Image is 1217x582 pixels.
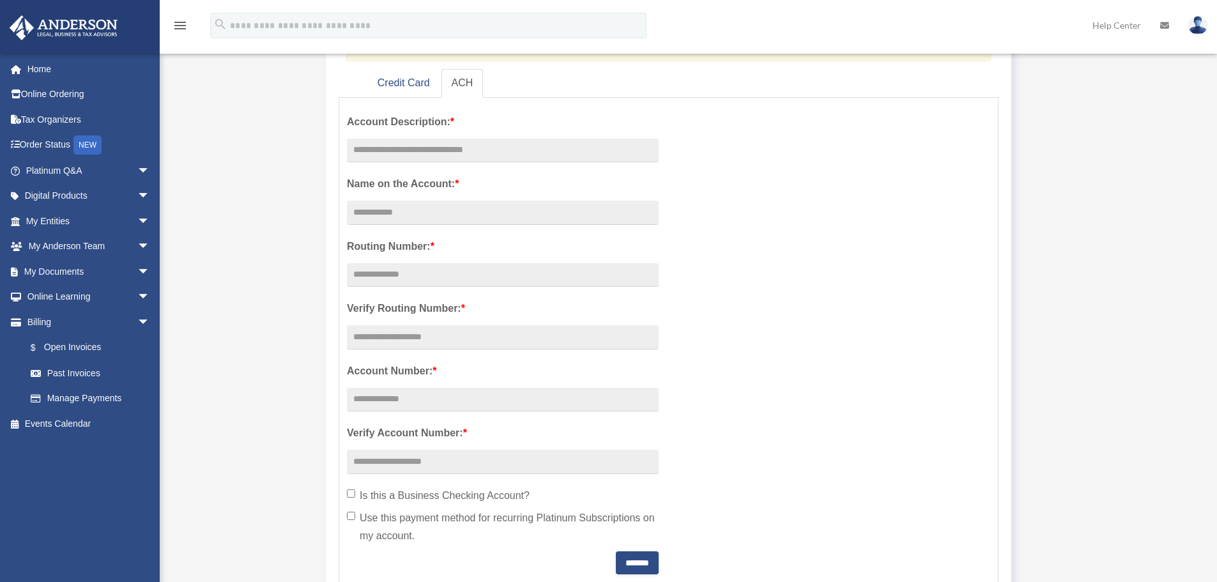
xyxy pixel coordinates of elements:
a: Credit Card [367,69,440,98]
label: Verify Account Number: [347,424,659,442]
a: Online Learningarrow_drop_down [9,284,169,310]
a: Order StatusNEW [9,132,169,158]
span: arrow_drop_down [137,259,163,285]
span: $ [38,340,44,356]
label: Routing Number: [347,238,659,256]
i: menu [172,18,188,33]
img: User Pic [1188,16,1207,34]
a: Past Invoices [18,360,169,386]
label: Account Description: [347,113,659,131]
span: arrow_drop_down [137,309,163,335]
span: arrow_drop_down [137,234,163,260]
a: My Documentsarrow_drop_down [9,259,169,284]
a: ACH [441,69,484,98]
a: $Open Invoices [18,335,169,361]
a: Events Calendar [9,411,169,436]
div: NEW [73,135,102,155]
a: Digital Productsarrow_drop_down [9,183,169,209]
label: Verify Routing Number: [347,300,659,318]
label: Name on the Account: [347,175,659,193]
img: Anderson Advisors Platinum Portal [6,15,121,40]
label: Use this payment method for recurring Platinum Subscriptions on my account. [347,509,659,545]
input: Is this a Business Checking Account? [347,489,355,498]
span: arrow_drop_down [137,158,163,184]
a: My Anderson Teamarrow_drop_down [9,234,169,259]
a: Home [9,56,169,82]
span: arrow_drop_down [137,208,163,234]
span: arrow_drop_down [137,284,163,310]
a: Manage Payments [18,386,163,411]
a: menu [172,22,188,33]
label: Is this a Business Checking Account? [347,487,659,505]
label: Account Number: [347,362,659,380]
i: search [213,17,227,31]
span: arrow_drop_down [137,183,163,210]
a: Online Ordering [9,82,169,107]
input: Use this payment method for recurring Platinum Subscriptions on my account. [347,512,355,520]
a: Tax Organizers [9,107,169,132]
a: Billingarrow_drop_down [9,309,169,335]
a: Platinum Q&Aarrow_drop_down [9,158,169,183]
a: My Entitiesarrow_drop_down [9,208,169,234]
